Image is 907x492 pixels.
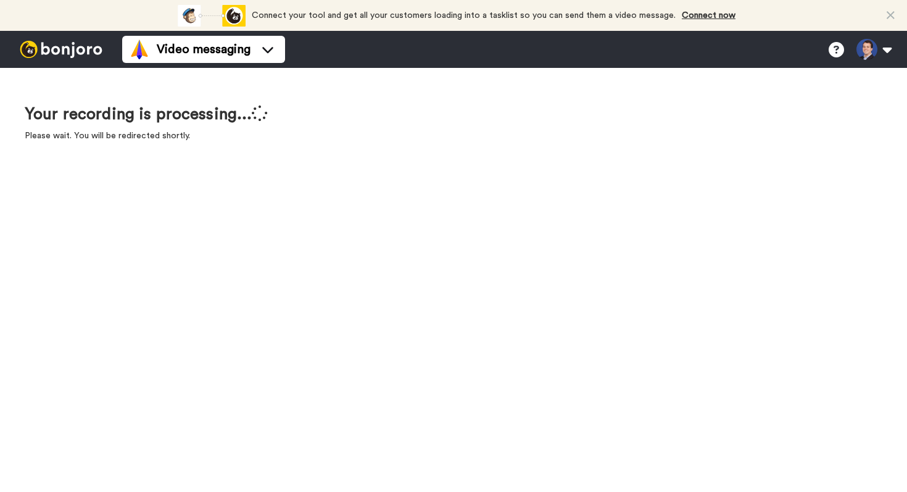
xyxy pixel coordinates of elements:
p: Please wait. You will be redirected shortly. [25,130,268,142]
h1: Your recording is processing... [25,105,268,123]
img: bj-logo-header-white.svg [15,41,107,58]
span: Connect your tool and get all your customers loading into a tasklist so you can send them a video... [252,11,676,20]
div: animation [178,5,246,27]
a: Connect now [682,11,735,20]
span: Video messaging [157,41,251,58]
img: vm-color.svg [130,40,149,59]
